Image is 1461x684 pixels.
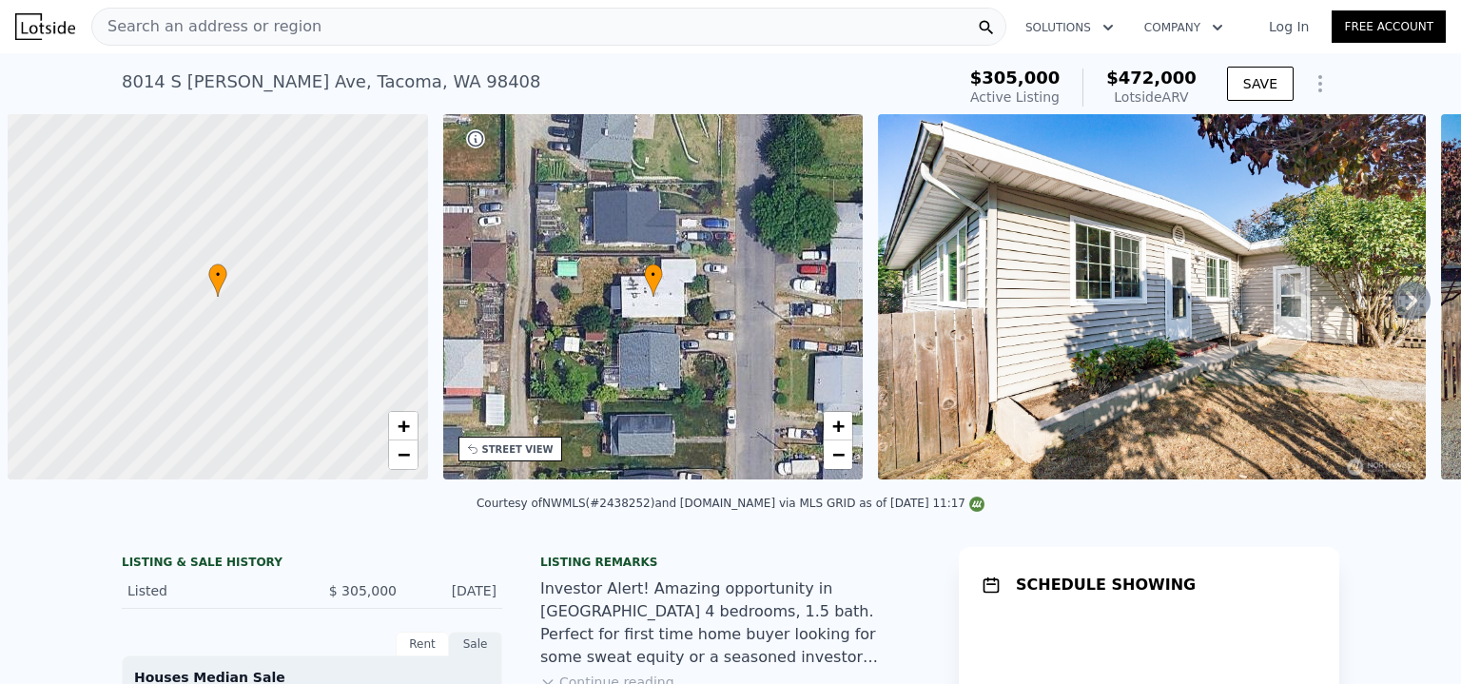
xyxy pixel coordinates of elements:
[127,581,297,600] div: Listed
[1010,10,1129,45] button: Solutions
[878,114,1426,479] img: Sale: 169786400 Parcel: 100574447
[1106,68,1197,88] span: $472,000
[832,414,845,438] span: +
[540,555,921,570] div: Listing remarks
[969,497,984,512] img: NWMLS Logo
[397,442,409,466] span: −
[482,442,554,457] div: STREET VIEW
[396,632,449,656] div: Rent
[1301,65,1339,103] button: Show Options
[644,264,663,297] div: •
[540,577,921,669] div: Investor Alert! Amazing opportunity in [GEOGRAPHIC_DATA] 4 bedrooms, 1.5 bath. Perfect for first ...
[412,581,497,600] div: [DATE]
[1106,88,1197,107] div: Lotside ARV
[15,13,75,40] img: Lotside
[1129,10,1238,45] button: Company
[122,68,541,95] div: 8014 S [PERSON_NAME] Ave , Tacoma , WA 98408
[832,442,845,466] span: −
[1246,17,1332,36] a: Log In
[92,15,321,38] span: Search an address or region
[208,264,227,297] div: •
[122,555,502,574] div: LISTING & SALE HISTORY
[824,440,852,469] a: Zoom out
[970,89,1060,105] span: Active Listing
[824,412,852,440] a: Zoom in
[329,583,397,598] span: $ 305,000
[477,497,984,510] div: Courtesy of NWMLS (#2438252) and [DOMAIN_NAME] via MLS GRID as of [DATE] 11:17
[208,266,227,283] span: •
[970,68,1061,88] span: $305,000
[389,412,418,440] a: Zoom in
[449,632,502,656] div: Sale
[644,266,663,283] span: •
[389,440,418,469] a: Zoom out
[1332,10,1446,43] a: Free Account
[1227,67,1294,101] button: SAVE
[1016,574,1196,596] h1: SCHEDULE SHOWING
[397,414,409,438] span: +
